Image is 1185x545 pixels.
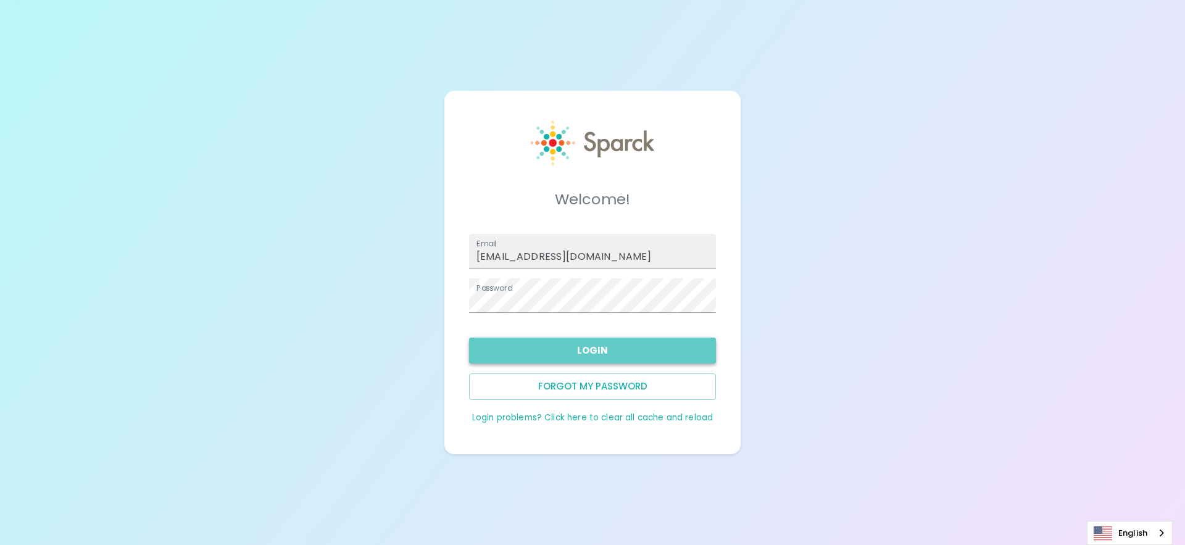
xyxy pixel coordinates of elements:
label: Email [476,238,496,249]
img: Sparck logo [531,120,654,165]
h5: Welcome! [469,189,716,209]
button: Login [469,338,716,364]
button: Forgot my password [469,373,716,399]
a: English [1087,522,1172,544]
a: Login problems? Click here to clear all cache and reload [472,412,713,423]
label: Password [476,283,512,293]
aside: Language selected: English [1087,521,1173,545]
div: Language [1087,521,1173,545]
